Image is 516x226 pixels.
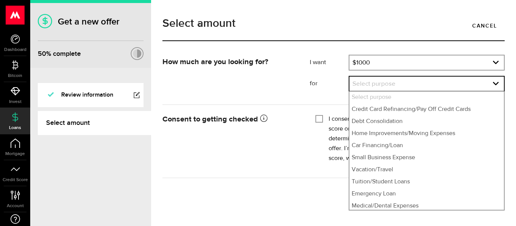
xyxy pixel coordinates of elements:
[349,128,504,140] li: Home Improvements/Moving Expenses
[349,55,504,70] a: expand select
[349,103,504,115] li: Credit Card Refinancing/Pay Off Credit Cards
[315,114,323,122] input: I consent to Mogo using my personal information to get a credit score or report from a credit rep...
[349,188,504,200] li: Emergency Loan
[6,3,29,26] button: Open LiveChat chat widget
[38,83,144,107] a: Review information
[162,115,267,123] strong: Consent to getting checked
[349,115,504,128] li: Debt Consolidation
[38,111,151,135] a: Select amount
[349,164,504,176] li: Vacation/Travel
[349,91,504,103] li: Select purpose
[162,58,268,66] strong: How much are you looking for?
[310,58,349,67] label: I want
[38,16,144,27] h1: Get a new offer
[38,47,81,61] div: % complete
[349,200,504,212] li: Medical/Dental Expenses
[162,18,505,29] h1: Select amount
[349,77,504,91] a: expand select
[38,50,46,58] span: 50
[465,18,505,34] a: Cancel
[349,176,504,188] li: Tuition/Student Loans
[329,114,499,163] label: I consent to Mogo using my personal information to get a credit score or report from a credit rep...
[349,152,504,164] li: Small Business Expense
[310,79,349,88] label: for
[349,140,504,152] li: Car Financing/Loan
